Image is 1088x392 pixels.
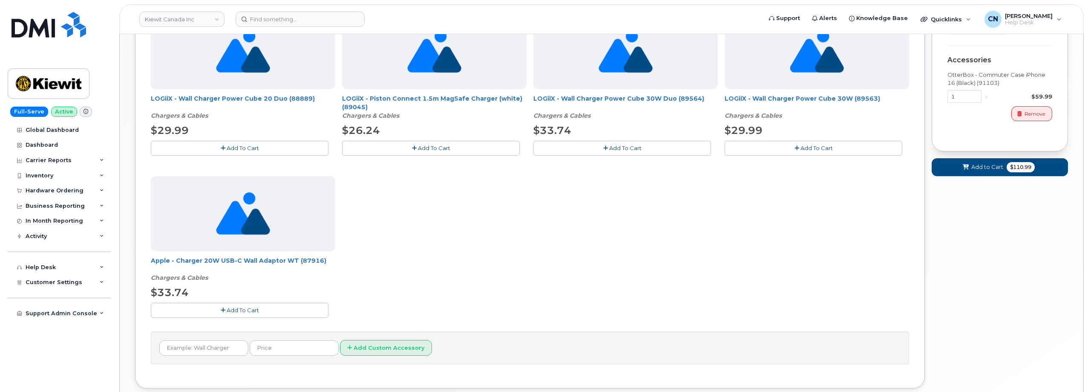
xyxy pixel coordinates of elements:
[216,176,270,251] img: no_image_found-2caef05468ed5679b831cfe6fc140e25e0c280774317ffc20a367ab7fd17291e.png
[763,10,806,27] a: Support
[533,95,704,102] a: LOGiiX - Wall Charger Power Cube 30W Duo (89564)
[609,145,642,151] span: Add To Cart
[599,14,653,89] img: no_image_found-2caef05468ed5679b831cfe6fc140e25e0c280774317ffc20a367ab7fd17291e.png
[1011,106,1052,121] button: Remove
[151,303,328,318] button: Add To Cart
[1005,12,1053,19] span: [PERSON_NAME]
[725,94,909,120] div: LOGiiX - Wall Charger Power Cube 30W (89563)
[227,145,259,151] span: Add To Cart
[979,11,1068,28] div: Connor Nguyen
[533,141,711,156] button: Add To Cart
[151,274,208,282] em: Chargers & Cables
[856,14,908,23] span: Knowledge Base
[725,95,880,102] a: LOGiiX - Wall Charger Power Cube 30W (89563)
[533,112,590,119] em: Chargers & Cables
[342,94,527,120] div: LOGiiX - Piston Connect 1.5m MagSafe Charger (white) (89045)
[806,10,843,27] a: Alerts
[159,340,248,356] input: Example: Wall Charger
[342,112,399,119] em: Chargers & Cables
[776,14,800,23] span: Support
[915,11,977,28] div: Quicklinks
[533,124,571,136] span: $33.74
[1007,162,1035,172] span: $110.99
[340,340,432,356] button: Add Custom Accessory
[1005,19,1053,26] span: Help Desk
[151,112,208,119] em: Chargers & Cables
[216,14,270,89] img: no_image_found-2caef05468ed5679b831cfe6fc140e25e0c280774317ffc20a367ab7fd17291e.png
[139,12,225,27] a: Kiewit Canada Inc
[819,14,837,23] span: Alerts
[971,163,1003,171] span: Add to Cart
[932,158,1068,176] button: Add to Cart $110.99
[947,71,1052,87] div: OtterBox - Commuter Case iPhone 16 (Black) (91103)
[988,14,998,24] span: CN
[250,340,339,356] input: Price
[725,112,782,119] em: Chargers & Cables
[1051,355,1082,386] iframe: Messenger Launcher
[151,94,335,120] div: LOGiiX - Wall Charger Power Cube 20 Duo (88889)
[342,141,520,156] button: Add To Cart
[725,124,763,136] span: $29.99
[407,14,461,89] img: no_image_found-2caef05468ed5679b831cfe6fc140e25e0c280774317ffc20a367ab7fd17291e.png
[418,145,450,151] span: Add To Cart
[151,95,315,102] a: LOGiiX - Wall Charger Power Cube 20 Duo (88889)
[1025,110,1045,118] span: Remove
[982,93,991,101] div: x
[151,286,189,299] span: $33.74
[151,141,328,156] button: Add To Cart
[151,124,189,136] span: $29.99
[991,93,1052,101] div: $59.99
[800,145,833,151] span: Add To Cart
[342,124,380,136] span: $26.24
[931,16,962,23] span: Quicklinks
[151,256,335,282] div: Apple - Charger 20W USB-C Wall Adaptor WT (87916)
[533,94,718,120] div: LOGiiX - Wall Charger Power Cube 30W Duo (89564)
[227,307,259,314] span: Add To Cart
[947,56,1052,64] div: Accessories
[843,10,914,27] a: Knowledge Base
[151,257,326,264] a: Apple - Charger 20W USB-C Wall Adaptor WT (87916)
[236,12,365,27] input: Find something...
[790,14,844,89] img: no_image_found-2caef05468ed5679b831cfe6fc140e25e0c280774317ffc20a367ab7fd17291e.png
[342,95,522,111] a: LOGiiX - Piston Connect 1.5m MagSafe Charger (white) (89045)
[725,141,902,156] button: Add To Cart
